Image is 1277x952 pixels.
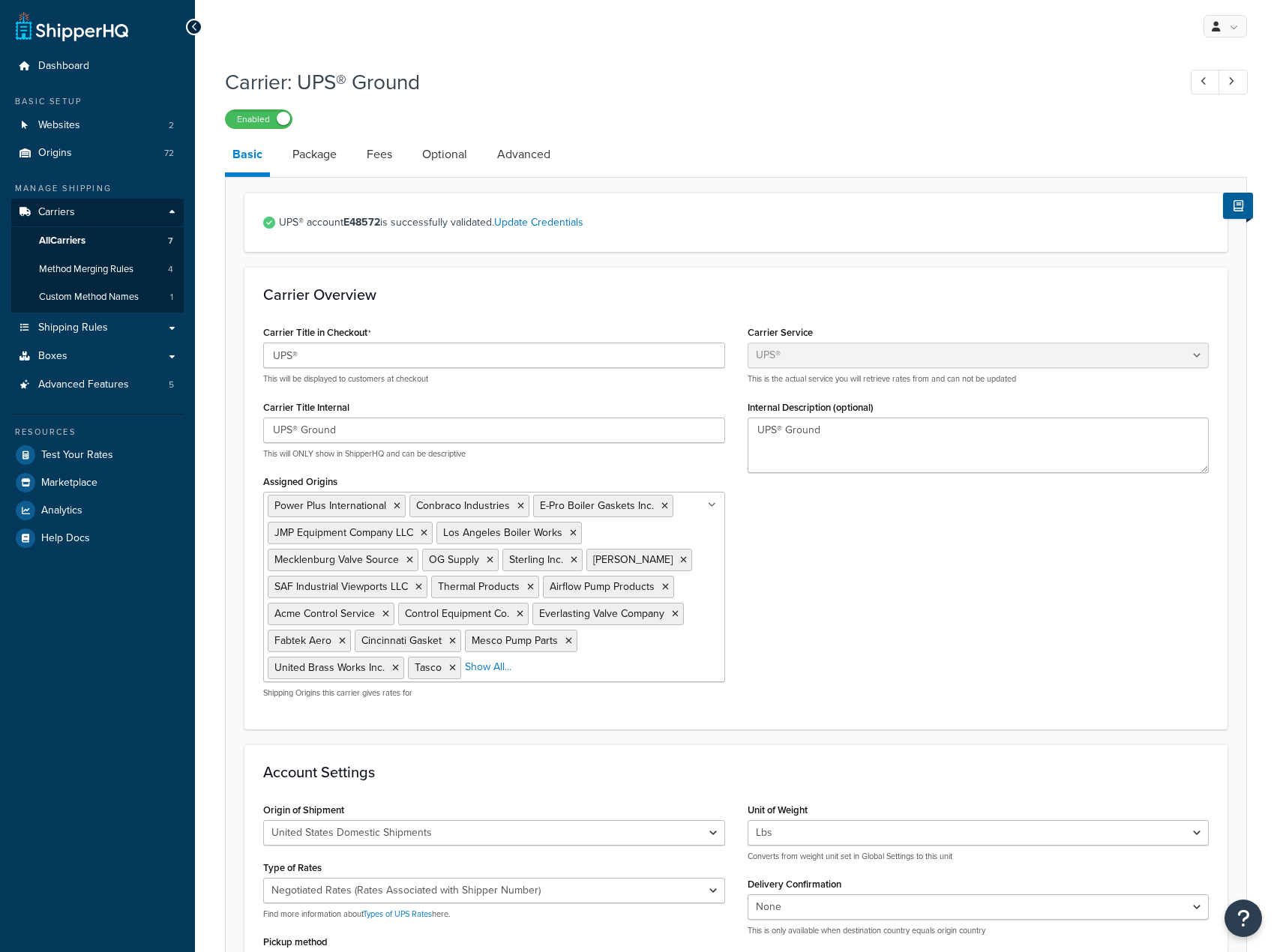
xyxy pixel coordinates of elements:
[748,327,813,338] label: Carrier Service
[38,350,67,363] span: Boxes
[274,498,386,513] span: Power Plus International
[39,291,139,304] span: Custom Method Names
[593,552,673,567] span: [PERSON_NAME]
[38,60,89,73] span: Dashboard
[263,286,1209,303] h3: Carrier Overview
[11,112,184,139] a: Websites2
[169,119,174,132] span: 2
[11,343,184,370] li: Boxes
[274,606,375,621] span: Acme Control Service
[11,469,184,496] a: Marketplace
[11,371,184,399] li: Advanced Features
[225,67,1163,97] h1: Carrier: UPS® Ground
[11,256,184,283] a: Method Merging Rules4
[1225,900,1262,937] button: Open Resource Center
[748,879,841,890] label: Delivery Confirmation
[11,371,184,399] a: Advanced Features5
[263,804,344,816] label: Origin of Shipment
[361,633,442,648] span: Cincinnati Gasket
[494,214,583,230] a: Update Credentials
[11,112,184,139] li: Websites
[263,862,322,873] label: Type of Rates
[509,552,563,567] span: Sterling Inc.
[41,449,113,462] span: Test Your Rates
[1191,70,1220,94] a: Previous Record
[550,579,655,594] span: Airflow Pump Products
[41,477,97,489] span: Marketplace
[1219,70,1248,94] a: Next Record
[748,402,874,413] label: Internal Description (optional)
[39,263,133,276] span: Method Merging Rules
[416,498,510,513] span: Conbraco Industries
[164,147,174,160] span: 72
[279,212,1209,233] span: UPS® account is successfully validated.
[465,660,511,675] a: Show All...
[539,606,664,621] span: Everlasting Valve Company
[39,235,85,247] span: All Carriers
[11,95,184,108] div: Basic Setup
[285,136,344,172] a: Package
[11,199,184,226] a: Carriers
[11,227,184,255] a: AllCarriers7
[38,147,72,160] span: Origins
[748,373,1210,385] p: This is the actual service you will retrieve rates from and can not be updated
[263,909,725,920] p: Find more information about here.
[170,291,173,304] span: 1
[168,263,173,276] span: 4
[472,633,558,648] span: Mesco Pump Parts
[168,235,173,247] span: 7
[11,426,184,439] div: Resources
[748,418,1210,473] textarea: UPS® Ground
[405,606,509,621] span: Control Equipment Co.
[363,908,432,920] a: Types of UPS Rates
[11,314,184,342] a: Shipping Rules
[41,504,82,517] span: Analytics
[11,283,184,311] li: Custom Method Names
[1223,193,1253,219] button: Show Help Docs
[415,136,475,172] a: Optional
[274,660,385,675] span: United Brass Works Inc.
[11,139,184,167] li: Origins
[11,139,184,167] a: Origins72
[415,660,442,675] span: Tasco
[11,442,184,469] a: Test Your Rates
[226,110,292,128] label: Enabled
[41,532,90,545] span: Help Docs
[11,182,184,195] div: Manage Shipping
[274,579,408,594] span: SAF Industrial Viewports LLC
[438,579,520,594] span: Thermal Products
[274,552,399,567] span: Mecklenburg Valve Source
[11,283,184,311] a: Custom Method Names1
[443,525,562,540] span: Los Angeles Boiler Works
[263,476,337,487] label: Assigned Origins
[263,687,725,699] p: Shipping Origins this carrier gives rates for
[748,925,1210,936] p: This is only available when destination country equals origin country
[11,256,184,283] li: Method Merging Rules
[359,136,400,172] a: Fees
[748,851,1210,862] p: Converts from weight unit set in Global Settings to this unit
[11,525,184,552] a: Help Docs
[38,206,75,219] span: Carriers
[11,199,184,313] li: Carriers
[343,214,380,230] strong: E48572
[169,379,174,391] span: 5
[11,497,184,524] a: Analytics
[263,764,1209,780] h3: Account Settings
[263,448,725,460] p: This will ONLY show in ShipperHQ and can be descriptive
[429,552,479,567] span: OG Supply
[225,136,270,177] a: Basic
[263,402,349,413] label: Carrier Title Internal
[274,525,413,540] span: JMP Equipment Company LLC
[263,373,725,385] p: This will be displayed to customers at checkout
[490,136,558,172] a: Advanced
[274,633,331,648] span: Fabtek Aero
[11,52,184,80] a: Dashboard
[38,322,108,334] span: Shipping Rules
[748,804,808,816] label: Unit of Weight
